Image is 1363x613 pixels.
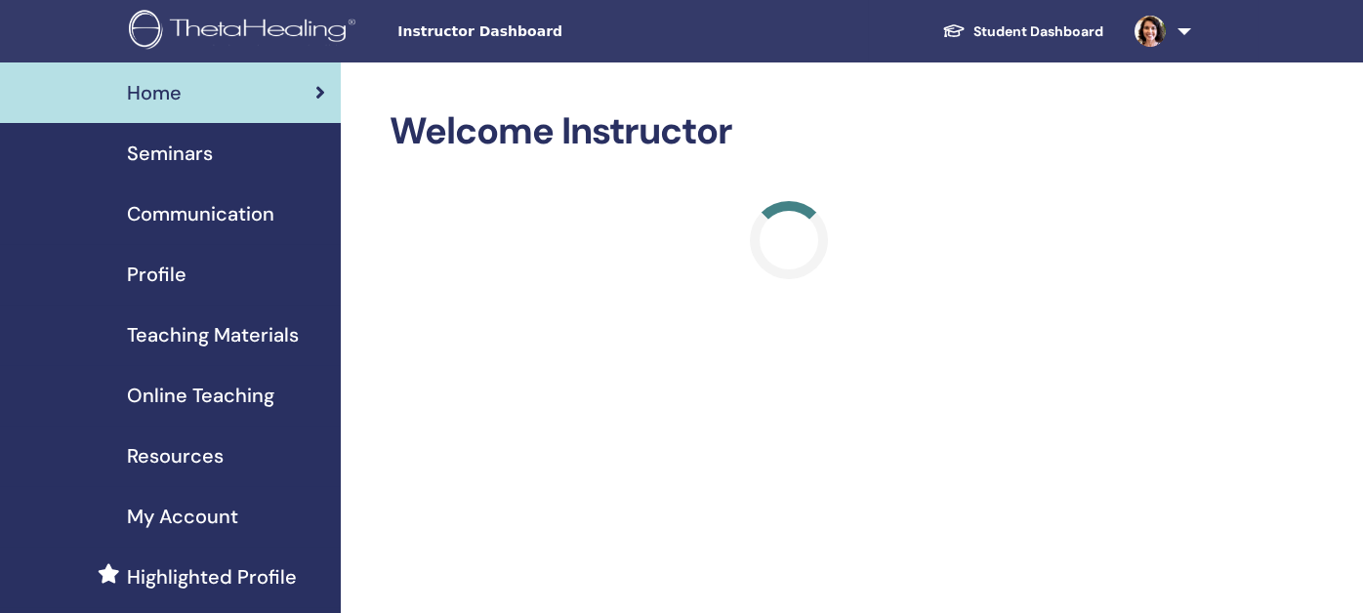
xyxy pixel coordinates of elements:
[127,502,238,531] span: My Account
[127,199,274,228] span: Communication
[127,441,224,470] span: Resources
[390,109,1187,154] h2: Welcome Instructor
[127,139,213,168] span: Seminars
[127,381,274,410] span: Online Teaching
[1135,16,1166,47] img: default.jpg
[942,22,966,39] img: graduation-cap-white.svg
[927,14,1119,50] a: Student Dashboard
[397,21,690,42] span: Instructor Dashboard
[127,260,186,289] span: Profile
[127,320,299,349] span: Teaching Materials
[127,78,182,107] span: Home
[127,562,297,592] span: Highlighted Profile
[129,10,362,54] img: logo.png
